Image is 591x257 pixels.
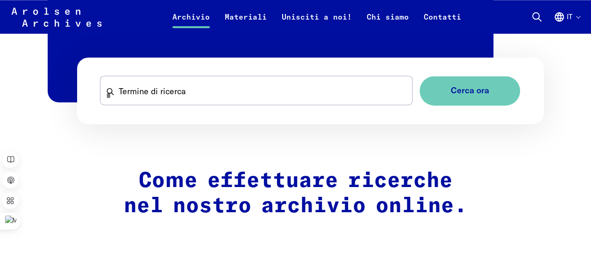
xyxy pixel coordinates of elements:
[416,11,469,34] a: Contatti
[217,11,274,34] a: Materiali
[165,11,217,34] a: Archivio
[420,76,520,105] button: Cerca ora
[359,11,416,34] a: Chi siamo
[554,11,580,34] button: Italiano, selezione lingua
[450,86,489,96] span: Cerca ora
[274,11,359,34] a: Unisciti a noi!
[165,6,469,28] nav: Primaria
[98,169,493,219] h2: Come effettuare ricerche nel nostro archivio online.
